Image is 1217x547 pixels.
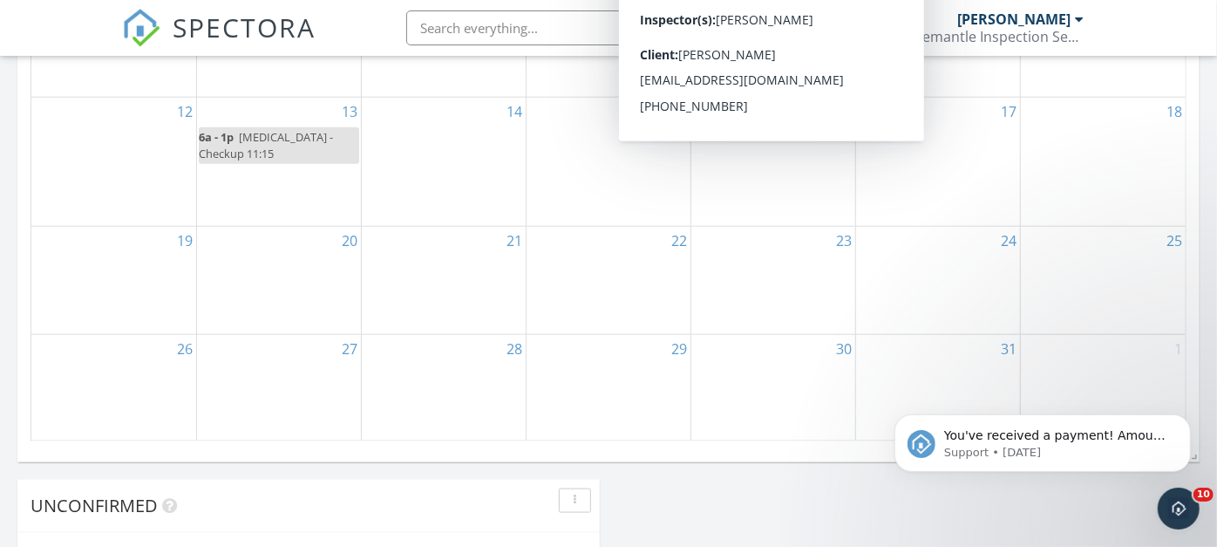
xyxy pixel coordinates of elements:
td: Go to October 18, 2025 [1021,97,1186,227]
td: Go to October 31, 2025 [856,334,1021,441]
a: Go to October 16, 2025 [833,98,855,126]
a: Go to October 15, 2025 [668,98,690,126]
iframe: Intercom live chat [1158,488,1200,530]
a: Go to October 30, 2025 [833,335,855,363]
a: Go to October 29, 2025 [668,335,690,363]
td: Go to October 24, 2025 [856,227,1021,335]
td: Go to October 25, 2025 [1021,227,1186,335]
td: Go to October 28, 2025 [361,334,526,441]
div: Fremantle Inspection Services [909,28,1084,45]
a: Go to October 17, 2025 [997,98,1020,126]
td: Go to October 23, 2025 [691,227,856,335]
td: Go to October 15, 2025 [526,97,690,227]
a: Go to November 1, 2025 [1171,335,1186,363]
span: SPECTORA [173,9,316,45]
td: Go to October 17, 2025 [856,97,1021,227]
a: Go to October 27, 2025 [338,335,361,363]
a: Go to October 21, 2025 [503,227,526,255]
span: Unconfirmed [31,494,158,517]
a: Go to October 31, 2025 [997,335,1020,363]
img: The Best Home Inspection Software - Spectora [122,9,160,47]
p: Message from Support, sent 1d ago [76,67,301,83]
td: Go to October 27, 2025 [196,334,361,441]
a: Go to October 20, 2025 [338,227,361,255]
td: Go to November 1, 2025 [1021,334,1186,441]
span: [MEDICAL_DATA] - Checkup 11:15 [199,129,333,161]
td: Go to October 22, 2025 [526,227,690,335]
a: Go to October 22, 2025 [668,227,690,255]
td: Go to October 26, 2025 [31,334,196,441]
a: Go to October 12, 2025 [173,98,196,126]
a: Go to October 25, 2025 [1163,227,1186,255]
a: Go to October 26, 2025 [173,335,196,363]
iframe: Intercom notifications message [868,378,1217,500]
td: Go to October 20, 2025 [196,227,361,335]
a: Go to October 14, 2025 [503,98,526,126]
input: Search everything... [406,10,755,45]
a: Go to October 18, 2025 [1163,98,1186,126]
td: Go to October 14, 2025 [361,97,526,227]
a: Go to October 28, 2025 [503,335,526,363]
span: 10 [1193,488,1214,502]
td: Go to October 19, 2025 [31,227,196,335]
a: Go to October 19, 2025 [173,227,196,255]
td: Go to October 29, 2025 [526,334,690,441]
span: You've received a payment! Amount $625.00 Fee $0.00 Net $625.00 Transaction # pi_3SBiqJK7snlDGpRF... [76,51,300,256]
td: Go to October 12, 2025 [31,97,196,227]
span: 6a - 1p [199,129,234,145]
td: Go to October 30, 2025 [691,334,856,441]
td: Go to October 21, 2025 [361,227,526,335]
a: Go to October 23, 2025 [833,227,855,255]
a: Go to October 13, 2025 [338,98,361,126]
a: SPECTORA [122,24,316,60]
td: Go to October 16, 2025 [691,97,856,227]
div: [PERSON_NAME] [957,10,1071,28]
a: Go to October 24, 2025 [997,227,1020,255]
td: Go to October 13, 2025 [196,97,361,227]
